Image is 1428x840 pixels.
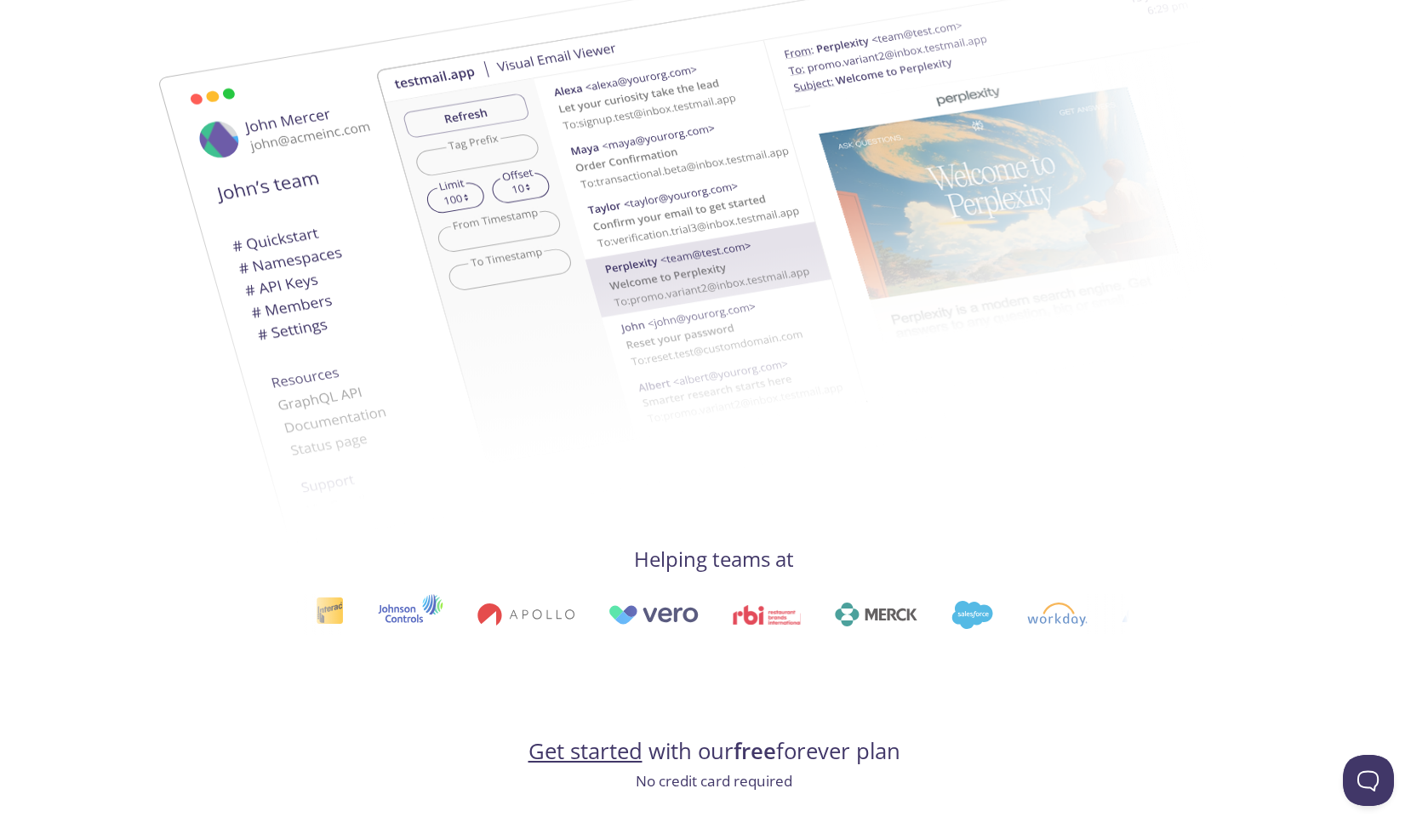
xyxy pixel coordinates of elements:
[1054,605,1100,625] img: pbs
[817,603,877,626] img: workday
[911,603,1020,626] img: atlassian
[741,601,782,629] img: salesforce
[1343,755,1394,806] iframe: Help Scout Beacon - Open
[398,605,488,625] img: vero
[267,603,364,626] img: apollo
[299,737,1129,766] h4: with our forever plan
[523,605,591,625] img: rbi
[299,546,1129,573] h4: Helping teams at
[528,736,643,766] a: Get started
[625,603,707,626] img: merck
[734,736,776,766] strong: free
[299,770,1129,792] p: No credit card required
